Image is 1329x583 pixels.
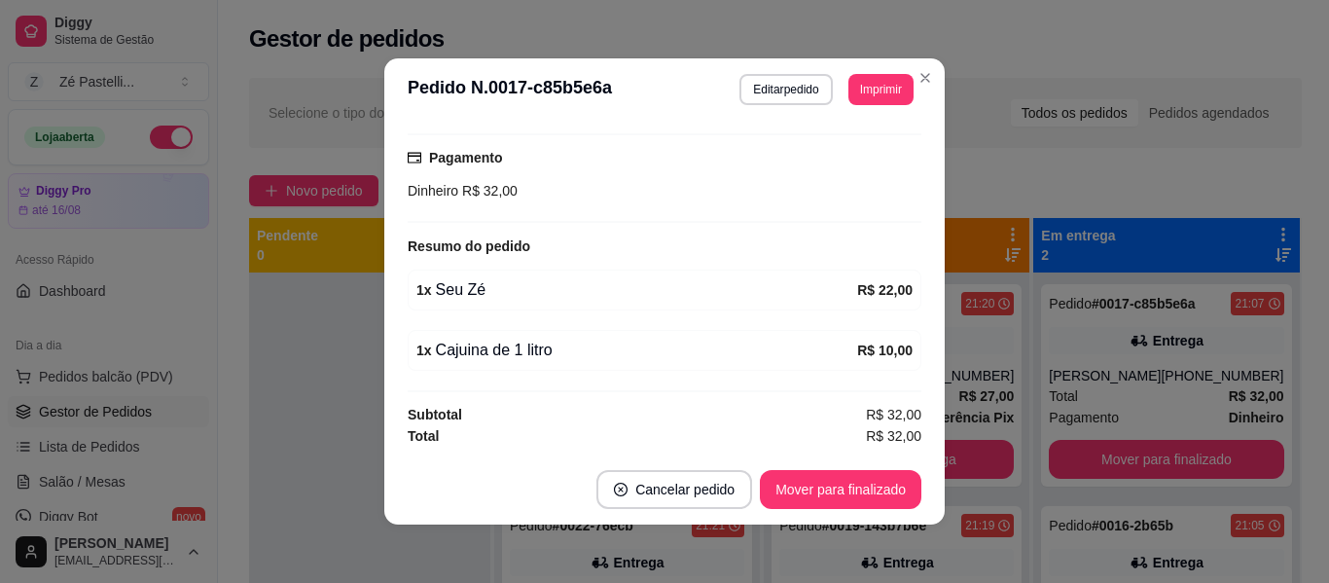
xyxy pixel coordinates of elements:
strong: Resumo do pedido [408,238,530,254]
strong: Pagamento [429,150,502,165]
button: Editarpedido [739,74,832,105]
span: R$ 32,00 [866,425,921,447]
strong: 1 x [416,343,432,358]
strong: R$ 22,00 [857,282,913,298]
span: R$ 32,00 [458,183,518,199]
strong: R$ 10,00 [857,343,913,358]
button: Imprimir [848,74,914,105]
button: close-circleCancelar pedido [596,470,752,509]
div: Cajuina de 1 litro [416,339,857,362]
button: Close [910,62,941,93]
strong: Subtotal [408,407,462,422]
h3: Pedido N. 0017-c85b5e6a [408,74,612,105]
span: Dinheiro [408,183,458,199]
span: credit-card [408,151,421,164]
div: Seu Zé [416,278,857,302]
strong: Total [408,428,439,444]
span: close-circle [614,483,628,496]
button: Mover para finalizado [760,470,921,509]
strong: 1 x [416,282,432,298]
span: R$ 32,00 [866,404,921,425]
